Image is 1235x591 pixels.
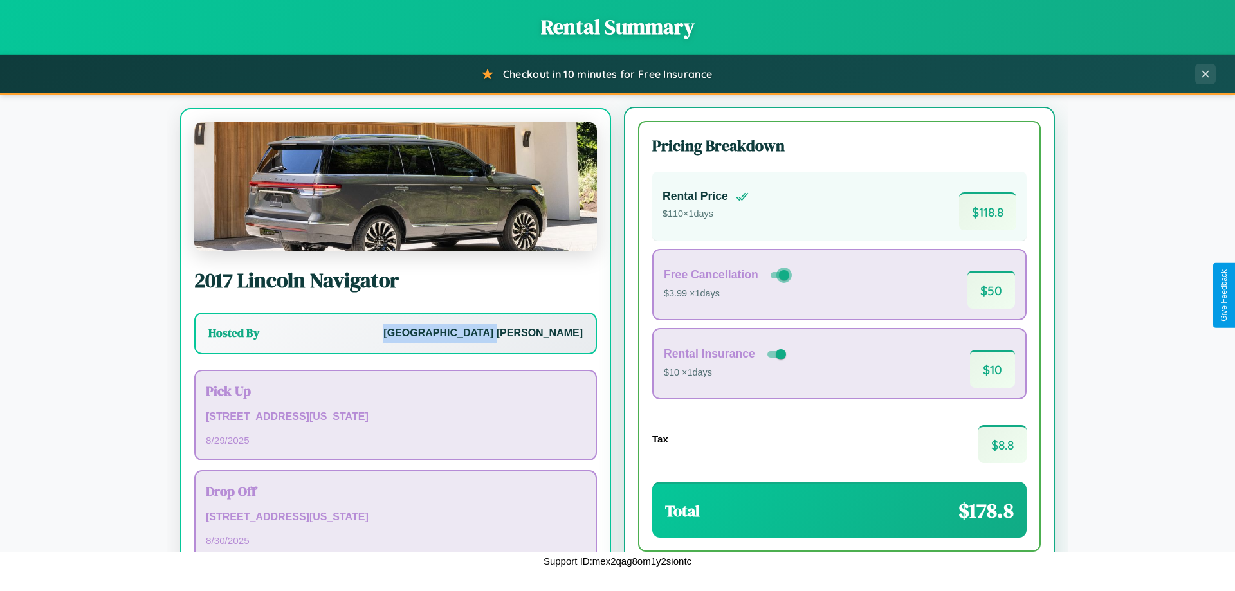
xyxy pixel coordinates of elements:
span: $ 50 [967,271,1015,309]
span: $ 10 [970,350,1015,388]
p: 8 / 29 / 2025 [206,432,585,449]
p: Support ID: mex2qag8om1y2siontc [544,552,691,570]
h2: 2017 Lincoln Navigator [194,266,597,295]
div: Give Feedback [1220,269,1229,322]
p: $10 × 1 days [664,365,789,381]
h3: Drop Off [206,482,585,500]
h4: Free Cancellation [664,268,758,282]
h3: Pick Up [206,381,585,400]
p: [STREET_ADDRESS][US_STATE] [206,408,585,426]
p: [STREET_ADDRESS][US_STATE] [206,508,585,527]
h3: Pricing Breakdown [652,135,1027,156]
span: Checkout in 10 minutes for Free Insurance [503,68,712,80]
h4: Tax [652,433,668,444]
p: 8 / 30 / 2025 [206,532,585,549]
h4: Rental Insurance [664,347,755,361]
img: Lincoln Navigator [194,122,597,251]
h4: Rental Price [663,190,728,203]
p: $ 110 × 1 days [663,206,749,223]
span: $ 118.8 [959,192,1016,230]
h3: Hosted By [208,325,259,341]
span: $ 178.8 [958,496,1014,525]
h3: Total [665,500,700,522]
p: $3.99 × 1 days [664,286,792,302]
span: $ 8.8 [978,425,1027,463]
p: [GEOGRAPHIC_DATA] [PERSON_NAME] [383,324,583,343]
h1: Rental Summary [13,13,1222,41]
